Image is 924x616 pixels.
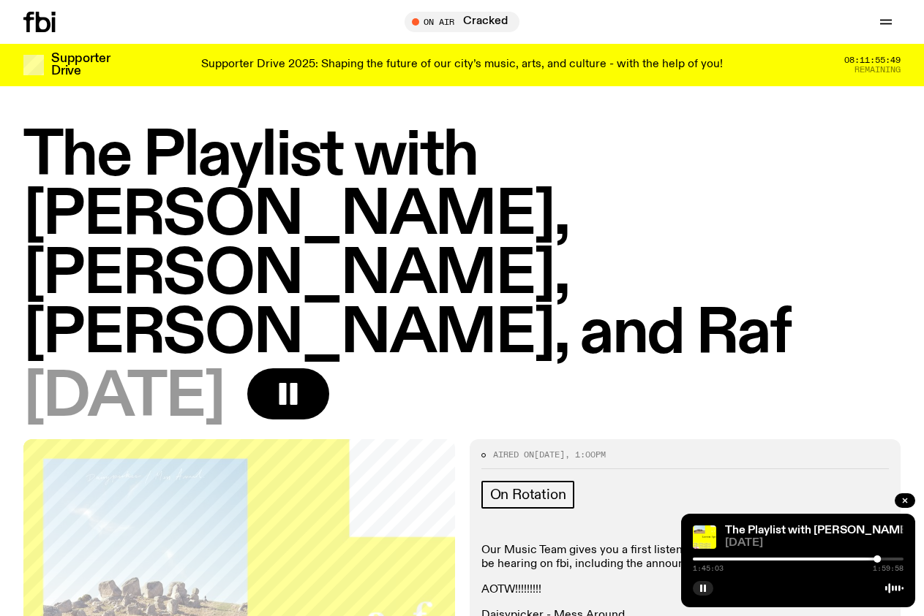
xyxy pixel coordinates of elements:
span: [DATE] [725,538,904,549]
span: 1:45:03 [693,565,724,572]
p: AOTW!!!!!!!!! [481,583,890,597]
p: Supporter Drive 2025: Shaping the future of our city’s music, arts, and culture - with the help o... [201,58,723,72]
button: On AirCracked [405,12,519,32]
span: 08:11:55:49 [844,56,901,64]
p: Our Music Team gives you a first listen to all the best new releases that you'll be hearing on fb... [481,544,890,571]
a: On Rotation [481,481,575,509]
span: 1:59:58 [873,565,904,572]
h3: Supporter Drive [51,53,110,77]
h1: The Playlist with [PERSON_NAME], [PERSON_NAME], [PERSON_NAME], and Raf [23,127,901,364]
span: Remaining [854,66,901,74]
span: [DATE] [534,449,565,460]
span: [DATE] [23,368,224,427]
span: Aired on [493,449,534,460]
span: , 1:00pm [565,449,606,460]
span: On Rotation [490,487,566,503]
